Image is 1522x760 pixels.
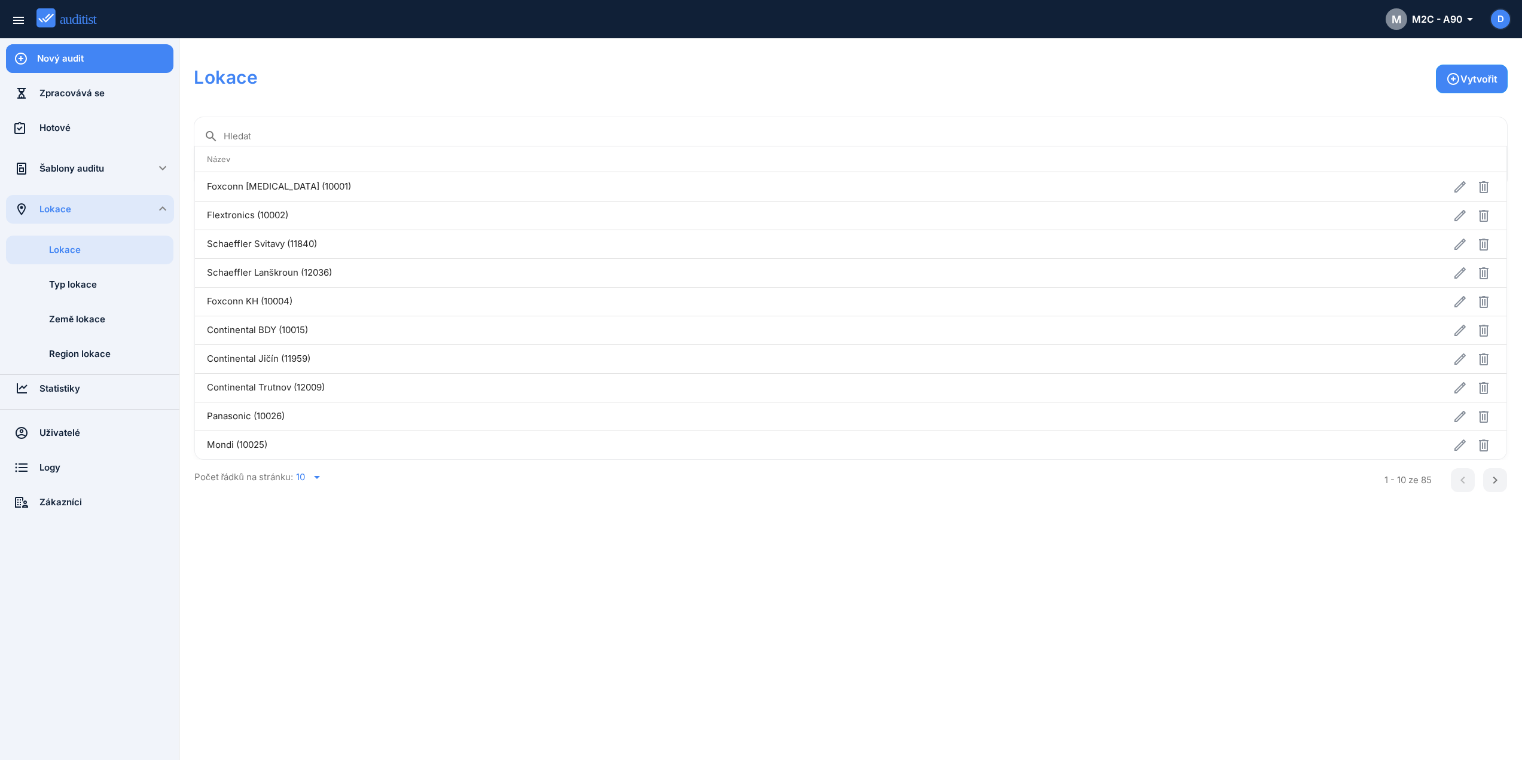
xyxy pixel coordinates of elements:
[6,419,173,447] a: Uživatelé
[6,374,173,403] a: Statistiky
[39,87,173,100] div: Zpracovává se
[6,453,173,482] a: Logy
[310,470,324,484] i: arrow_drop_down
[6,340,173,368] a: Region lokace
[195,201,1123,230] td: Flextronics (10002)
[1436,65,1508,93] button: Vytvořit
[49,278,173,291] div: Typ lokace
[6,79,173,108] a: Zpracovává se
[195,431,1123,459] td: Mondi (10025)
[155,161,170,175] i: keyboard_arrow_down
[39,382,173,395] div: Statistiky
[39,496,173,509] div: Zákazníci
[1123,146,1506,172] th: : Not sorted.
[1463,12,1472,26] i: arrow_drop_down_outlined
[194,460,1353,495] div: Počet řádků na stránku:
[6,236,173,264] a: Lokace
[1446,72,1497,86] div: Vytvořit
[1384,474,1432,487] div: 1 - 10 ze 85
[6,270,173,299] a: Typ lokace
[6,114,173,142] a: Hotové
[49,347,173,361] div: Region lokace
[195,230,1123,258] td: Schaeffler Svitavy (11840)
[1392,11,1402,28] span: M
[195,316,1123,344] td: Continental BDY (10015)
[195,344,1123,373] td: Continental Jičín (11959)
[39,121,173,135] div: Hotové
[6,488,173,517] a: Zákazníci
[1386,8,1472,30] div: M2C - A90
[1497,13,1504,26] span: D
[49,313,173,326] div: Země lokace
[155,202,170,216] i: keyboard_arrow_down
[296,472,305,483] div: 10
[224,127,1497,146] input: Hledat
[39,461,173,474] div: Logy
[39,203,174,216] div: Lokace
[1490,8,1511,30] button: D
[11,13,26,28] i: menu
[195,373,1123,402] td: Continental Trutnov (12009)
[37,52,173,65] div: Nový audit
[1483,468,1507,492] button: Next page
[39,162,140,175] div: Šablony auditu
[1488,473,1502,487] i: chevron_right
[204,129,218,144] i: search
[1376,5,1481,33] button: MM2C - A90
[6,154,140,183] a: Šablony auditu
[36,8,108,28] img: auditist_logo_new.svg
[39,426,173,439] div: Uživatelé
[195,146,1123,172] th: Název: Not sorted. Activate to sort ascending.
[6,195,174,224] a: Lokace
[6,305,173,334] a: Země lokace
[49,243,173,257] div: Lokace
[194,65,982,90] h1: Lokace
[195,287,1123,316] td: Foxconn KH (10004)
[195,258,1123,287] td: Schaeffler Lanškroun (12036)
[195,402,1123,431] td: Panasonic (10026)
[195,172,1123,201] td: Foxconn [MEDICAL_DATA] (10001)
